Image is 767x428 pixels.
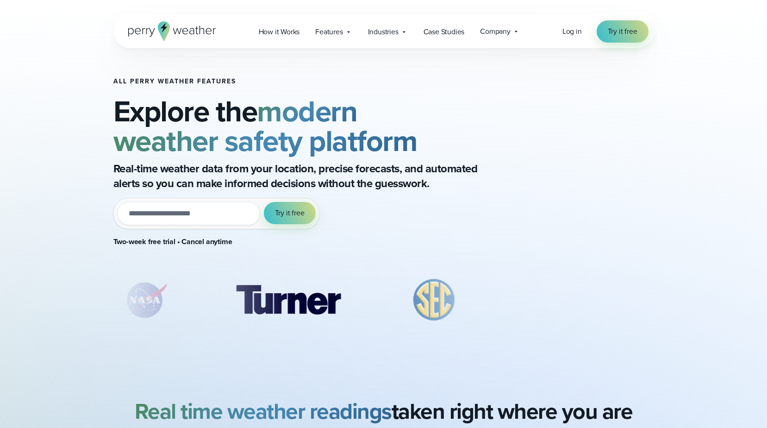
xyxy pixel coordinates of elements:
span: Try it free [275,208,305,219]
span: Try it free [608,26,637,37]
img: %E2%9C%85-SEC.svg [399,277,470,323]
img: NASA.svg [113,277,178,323]
span: How it Works [259,26,300,38]
p: Real-time weather data from your location, precise forecasts, and automated alerts so you can mak... [113,161,484,191]
span: Company [480,26,511,37]
div: 1 of 8 [113,277,178,323]
span: Case Studies [424,26,465,38]
strong: Real time weather readings [135,395,392,428]
span: Industries [368,26,399,38]
h1: All Perry Weather Features [113,78,515,85]
div: 4 of 8 [514,277,646,323]
span: Features [315,26,343,38]
h2: Explore the [113,96,515,156]
a: How it Works [251,22,308,41]
div: 3 of 8 [399,277,470,323]
a: Try it free [597,20,649,43]
div: slideshow [113,277,515,328]
a: Case Studies [416,22,473,41]
img: Amazon-Air.svg [514,277,646,323]
div: 2 of 8 [222,277,354,323]
h2: taken right where you are [135,398,633,424]
strong: Two-week free trial • Cancel anytime [113,236,232,247]
img: Turner-Construction_1.svg [222,277,354,323]
button: Try it free [264,202,316,224]
strong: modern weather safety platform [113,89,418,163]
a: Log in [562,26,582,37]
